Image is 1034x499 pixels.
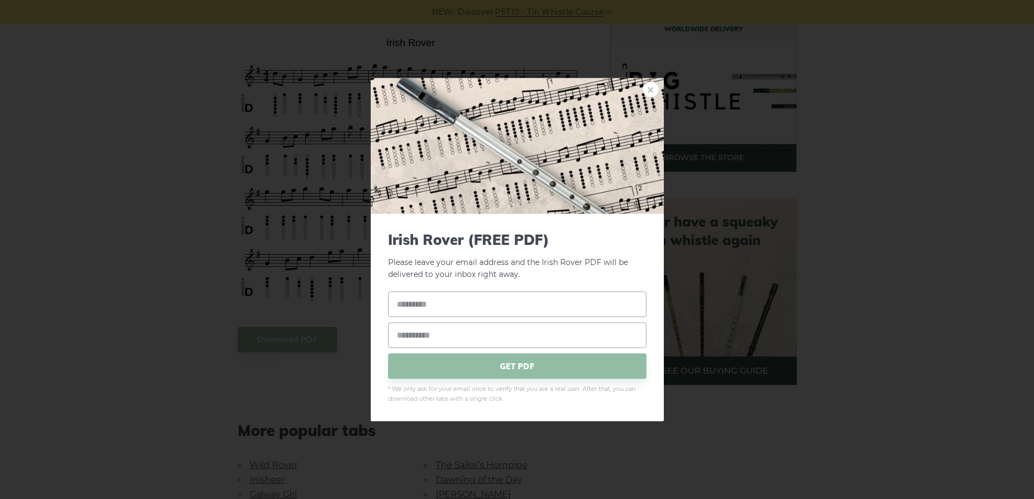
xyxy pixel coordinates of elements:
img: Tin Whistle Tab Preview [371,78,664,213]
a: × [643,81,659,97]
span: * We only ask for your email once to verify that you are a real user. After that, you can downloa... [388,384,646,404]
p: Please leave your email address and the Irish Rover PDF will be delivered to your inbox right away. [388,231,646,281]
span: GET PDF [388,353,646,379]
span: Irish Rover (FREE PDF) [388,231,646,248]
